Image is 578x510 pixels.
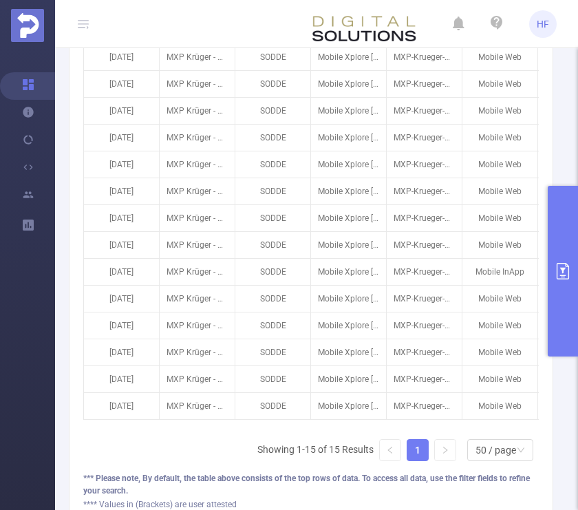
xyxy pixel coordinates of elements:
p: SODDE [235,232,310,258]
p: MXP-Krueger-Kaba-Kakao-Q3-2025.zip [5541862] [387,393,462,419]
p: SODDE [235,151,310,178]
p: [DATE] [84,366,159,392]
li: Previous Page [379,439,401,461]
p: Mobile Web [462,44,537,70]
p: [DATE] [84,71,159,97]
p: MXP Krüger - Kaba Riegel und Tafelschokolade Brand Image Q3 2025 [287836] [160,151,235,178]
p: [DATE] [84,393,159,419]
p: [DATE] [84,312,159,339]
p: [DATE] [84,125,159,151]
p: Mobile Xplore [[PHONE_NUMBER]] [311,339,386,365]
img: Protected Media [11,9,44,42]
p: Mobile Xplore [[PHONE_NUMBER]] [311,178,386,204]
li: Next Page [434,439,456,461]
p: Mobile Xplore [[PHONE_NUMBER]] [311,286,386,312]
p: MXP-Krueger-Kaba-Kakao-Q3-2025.zip [5541862] [387,259,462,285]
p: MXP Krüger - Kaba Riegel und Tafelschokolade Brand Image Q3 2025 [287836] [160,98,235,124]
p: [DATE] [84,98,159,124]
p: Mobile Xplore [[PHONE_NUMBER]] [311,151,386,178]
p: Mobile Web [462,151,537,178]
p: SODDE [235,286,310,312]
p: Mobile Web [462,232,537,258]
p: MXP Krüger - Kaba Riegel und Tafelschokolade Brand Image Q3 2025 [287836] [160,205,235,231]
p: Mobile Web [462,125,537,151]
p: Mobile Xplore [[PHONE_NUMBER]] [311,44,386,70]
p: MXP Krüger - Kaba Riegel und Tafelschokolade Brand Image Q3 2025 [287836] [160,393,235,419]
p: Mobile Web [462,312,537,339]
div: 50 / page [475,440,516,460]
p: SODDE [235,366,310,392]
p: SODDE [235,205,310,231]
p: Mobile Web [462,98,537,124]
i: icon: left [386,446,394,454]
p: Mobile Xplore [[PHONE_NUMBER]] [311,71,386,97]
p: Mobile Web [462,366,537,392]
p: MXP-Krueger-Kaba-Kakao-Q3-2025.zip [5541862] [387,286,462,312]
a: 1 [407,440,428,460]
p: Mobile Xplore [[PHONE_NUMBER]] [311,312,386,339]
p: Mobile Xplore [[PHONE_NUMBER]] [311,205,386,231]
p: [DATE] [84,151,159,178]
p: MXP-Krueger-Kaba-Kakao-Q3-2025.zip [5541862] [387,366,462,392]
p: Mobile Xplore [[PHONE_NUMBER]] [311,232,386,258]
p: SODDE [235,339,310,365]
p: MXP Krüger - Kaba Riegel und Tafelschokolade Brand Image Q3 2025 [287836] [160,312,235,339]
p: MXP Krüger - Kaba Riegel und Tafelschokolade Brand Image Q3 2025 [287836] [160,339,235,365]
p: MXP-Krueger-Kaba-Kakao-Q3-2025.zip [5541862] [387,151,462,178]
i: icon: right [441,446,449,454]
p: Mobile Web [462,286,537,312]
p: [DATE] [84,44,159,70]
p: MXP-Krueger-Kaba-Kakao-Q3-2025.zip [5541862] [387,125,462,151]
p: SODDE [235,125,310,151]
p: Mobile Web [462,178,537,204]
p: MXP-Krueger-Kaba-Kakao-Q3-2025.zip [5541862] [387,98,462,124]
p: Mobile Web [462,71,537,97]
p: SODDE [235,44,310,70]
p: SODDE [235,312,310,339]
p: Mobile Web [462,339,537,365]
p: MXP Krüger - Kaba Riegel und Tafelschokolade Brand Image Q3 2025 [287836] [160,125,235,151]
p: MXP Krüger - Kaba Riegel und Tafelschokolade Brand Image Q3 2025 [287836] [160,366,235,392]
p: [DATE] [84,205,159,231]
p: [DATE] [84,339,159,365]
p: MXP-Krueger-Kaba-Kakao-Q3-2025.zip [5541862] [387,232,462,258]
p: Mobile Xplore [[PHONE_NUMBER]] [311,125,386,151]
p: MXP-Krueger-Kaba-Kakao-Q3-2025.zip [5541862] [387,178,462,204]
p: Mobile Xplore [[PHONE_NUMBER]] [311,393,386,419]
p: MXP Krüger - Kaba Riegel und Tafelschokolade Brand Image Q3 2025 [287836] [160,178,235,204]
p: MXP Krüger - Kaba Riegel und Tafelschokolade Brand Image Q3 2025 [287836] [160,286,235,312]
p: MXP-Krueger-Kaba-Kakao-Q3-2025.zip [5541862] [387,312,462,339]
p: MXP-Krueger-Kaba-Kakao-Q3-2025.zip [5541862] [387,339,462,365]
p: [DATE] [84,178,159,204]
p: MXP Krüger - Kaba Riegel und Tafelschokolade Brand Image Q3 2025 [287836] [160,71,235,97]
p: MXP-Krueger-Kaba-Kakao-Q3-2025.zip [5541862] [387,71,462,97]
div: *** Please note, By default, the table above consists of the top rows of data. To access all data... [83,472,539,497]
p: SODDE [235,393,310,419]
i: icon: down [517,446,525,456]
p: [DATE] [84,259,159,285]
p: SODDE [235,98,310,124]
li: 1 [407,439,429,461]
p: [DATE] [84,286,159,312]
p: MXP-Krueger-Kaba-Kakao-Q3-2025.zip [5541862] [387,44,462,70]
p: SODDE [235,259,310,285]
p: Mobile Web [462,205,537,231]
p: [DATE] [84,232,159,258]
p: Mobile InApp [462,259,537,285]
li: Showing 1-15 of 15 Results [257,439,374,461]
p: MXP Krüger - Kaba Riegel und Tafelschokolade Brand Image Q3 2025 [287836] [160,44,235,70]
p: MXP Krüger - Kaba Riegel und Tafelschokolade Brand Image Q3 2025 [287836] [160,259,235,285]
p: MXP-Krueger-Kaba-Kakao-Q3-2025.zip [5541862] [387,205,462,231]
p: Mobile Xplore [[PHONE_NUMBER]] [311,259,386,285]
p: Mobile Xplore [[PHONE_NUMBER]] [311,98,386,124]
p: SODDE [235,71,310,97]
span: HF [537,10,549,38]
p: MXP Krüger - Kaba Riegel und Tafelschokolade Brand Image Q3 2025 [287836] [160,232,235,258]
p: Mobile Web [462,393,537,419]
p: SODDE [235,178,310,204]
p: Mobile Xplore [[PHONE_NUMBER]] [311,366,386,392]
